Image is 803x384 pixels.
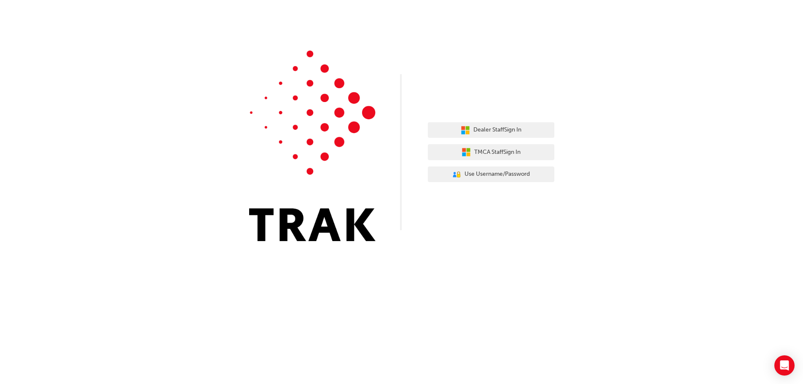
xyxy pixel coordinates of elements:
span: Dealer Staff Sign In [473,125,521,135]
div: Open Intercom Messenger [774,355,795,376]
img: Trak [249,51,376,241]
button: TMCA StaffSign In [428,144,554,160]
span: TMCA Staff Sign In [474,148,521,157]
button: Dealer StaffSign In [428,122,554,138]
span: Use Username/Password [465,169,530,179]
button: Use Username/Password [428,166,554,183]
